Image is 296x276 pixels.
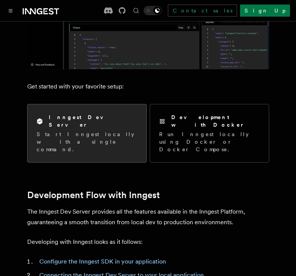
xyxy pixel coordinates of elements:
button: Toggle dark mode [144,6,162,15]
a: Configure the Inngest SDK in your application [39,258,166,265]
button: Toggle navigation [6,6,15,15]
h2: Inngest Dev Server [49,113,137,129]
p: Get started with your favorite setup: [27,81,269,92]
p: Developing with Inngest looks as it follows: [27,237,269,247]
p: The Inngest Dev Server provides all the features available in the Inngest Platform, guaranteeing ... [27,206,269,228]
h2: Development with Docker [171,113,260,129]
p: Start Inngest locally with a single command. [37,130,137,153]
a: Contact sales [168,5,237,17]
button: Find something... [132,6,141,15]
a: Development Flow with Inngest [27,190,160,200]
p: Run Inngest locally using Docker or Docker Compose. [159,130,260,153]
a: Sign Up [240,5,290,17]
a: Inngest Dev ServerStart Inngest locally with a single command. [27,104,147,163]
a: Development with DockerRun Inngest locally using Docker or Docker Compose. [150,104,269,163]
